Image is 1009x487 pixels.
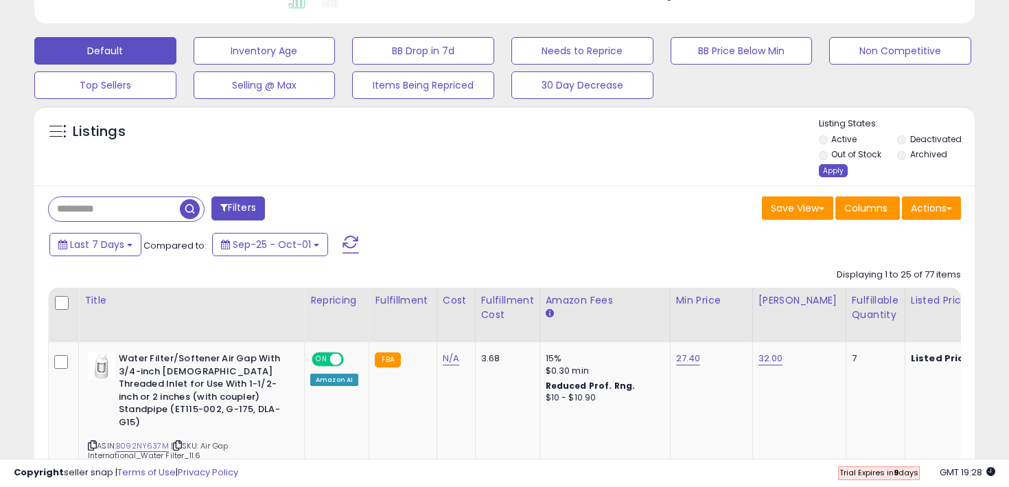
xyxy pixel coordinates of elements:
[342,354,364,365] span: OFF
[375,293,430,308] div: Fulfillment
[212,233,328,256] button: Sep-25 - Oct-01
[14,466,238,479] div: seller snap | |
[178,466,238,479] a: Privacy Policy
[117,466,176,479] a: Terms of Use
[34,37,176,65] button: Default
[211,196,265,220] button: Filters
[844,201,888,215] span: Columns
[902,196,961,220] button: Actions
[511,71,653,99] button: 30 Day Decrease
[194,71,336,99] button: Selling @ Max
[671,37,813,65] button: BB Price Below Min
[443,293,469,308] div: Cost
[852,352,894,365] div: 7
[839,467,918,478] span: Trial Expires in days
[546,365,660,377] div: $0.30 min
[352,37,494,65] button: BB Drop in 7d
[546,352,660,365] div: 15%
[49,233,141,256] button: Last 7 Days
[481,352,529,365] div: 3.68
[758,352,783,365] a: 32.00
[831,133,857,145] label: Active
[70,238,124,251] span: Last 7 Days
[194,37,336,65] button: Inventory Age
[73,122,126,141] h5: Listings
[511,37,653,65] button: Needs to Reprice
[546,380,636,392] b: Reduced Prof. Rng.
[831,148,881,160] label: Out of Stock
[84,293,299,308] div: Title
[313,354,330,365] span: ON
[352,71,494,99] button: Items Being Repriced
[837,269,961,282] div: Displaying 1 to 25 of 77 items
[119,352,286,432] b: Water Filter/Softener Air Gap With 3/4-inch [DEMOGRAPHIC_DATA] Threaded Inlet for Use With 1-1/2-...
[443,352,459,365] a: N/A
[940,466,995,479] span: 2025-10-9 19:28 GMT
[233,238,311,251] span: Sep-25 - Oct-01
[910,133,962,145] label: Deactivated
[116,440,169,452] a: B092NY637M
[546,392,660,404] div: $10 - $10.90
[758,293,840,308] div: [PERSON_NAME]
[310,293,363,308] div: Repricing
[546,293,664,308] div: Amazon Fees
[88,352,115,380] img: 21HeHldt85L._SL40_.jpg
[894,467,898,478] b: 9
[481,293,534,322] div: Fulfillment Cost
[819,164,848,177] div: Apply
[34,71,176,99] button: Top Sellers
[375,352,400,367] small: FBA
[835,196,900,220] button: Columns
[14,466,64,479] strong: Copyright
[676,293,747,308] div: Min Price
[143,239,207,252] span: Compared to:
[762,196,833,220] button: Save View
[819,117,975,131] p: Listing States:
[829,37,971,65] button: Non Competitive
[852,293,899,322] div: Fulfillable Quantity
[676,352,701,365] a: 27.40
[910,148,947,160] label: Archived
[911,352,973,365] b: Listed Price:
[546,308,554,320] small: Amazon Fees.
[310,374,358,386] div: Amazon AI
